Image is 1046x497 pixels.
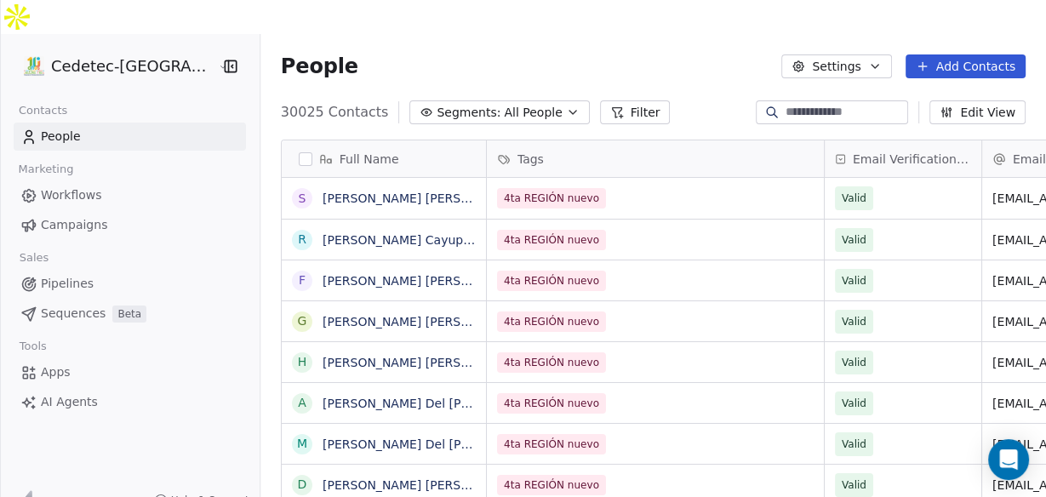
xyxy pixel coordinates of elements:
[24,56,44,77] img: IMAGEN%2010%20A%C3%83%C2%91OS.png
[853,151,971,168] span: Email Verification Status
[281,54,358,79] span: People
[988,439,1029,480] div: Open Intercom Messenger
[11,98,75,123] span: Contacts
[41,393,98,411] span: AI Agents
[51,55,214,77] span: Cedetec-[GEOGRAPHIC_DATA]
[323,274,524,288] a: [PERSON_NAME] [PERSON_NAME]
[323,315,524,328] a: [PERSON_NAME] [PERSON_NAME]
[1013,151,1046,168] span: Email
[323,356,524,369] a: [PERSON_NAME] [PERSON_NAME]
[906,54,1026,78] button: Add Contacts
[41,275,94,293] span: Pipelines
[41,128,81,146] span: People
[842,436,866,453] span: Valid
[11,157,81,182] span: Marketing
[323,397,548,410] a: [PERSON_NAME] Del [PERSON_NAME]
[323,437,548,451] a: [PERSON_NAME] Del [PERSON_NAME]
[497,393,606,414] span: 4ta REGIÓN nuevo
[297,476,306,494] div: D
[12,334,54,359] span: Tools
[14,181,246,209] a: Workflows
[14,388,246,416] a: AI Agents
[112,306,146,323] span: Beta
[41,363,71,381] span: Apps
[340,151,399,168] span: Full Name
[14,300,246,328] a: SequencesBeta
[497,434,606,454] span: 4ta REGIÓN nuevo
[12,245,56,271] span: Sales
[298,353,307,371] div: H
[842,272,866,289] span: Valid
[842,395,866,412] span: Valid
[41,186,102,204] span: Workflows
[41,305,106,323] span: Sequences
[298,190,306,208] div: S
[842,477,866,494] span: Valid
[497,352,606,373] span: 4ta REGIÓN nuevo
[929,100,1026,124] button: Edit View
[297,435,307,453] div: M
[842,354,866,371] span: Valid
[282,140,486,177] div: Full Name
[14,211,246,239] a: Campaigns
[517,151,544,168] span: Tags
[497,311,606,332] span: 4ta REGIÓN nuevo
[600,100,671,124] button: Filter
[14,358,246,386] a: Apps
[497,230,606,250] span: 4ta REGIÓN nuevo
[41,216,107,234] span: Campaigns
[487,140,824,177] div: Tags
[298,231,306,248] div: R
[297,312,306,330] div: G
[842,313,866,330] span: Valid
[497,271,606,291] span: 4ta REGIÓN nuevo
[323,191,524,205] a: [PERSON_NAME] [PERSON_NAME]
[323,233,580,247] a: [PERSON_NAME] Cayupán [PERSON_NAME]
[299,271,306,289] div: F
[825,140,981,177] div: Email Verification Status
[842,190,866,207] span: Valid
[504,104,562,122] span: All People
[497,475,606,495] span: 4ta REGIÓN nuevo
[14,123,246,151] a: People
[281,102,389,123] span: 30025 Contacts
[323,478,568,492] a: [PERSON_NAME] [PERSON_NAME] Ricouz
[842,231,866,248] span: Valid
[437,104,500,122] span: Segments:
[14,270,246,298] a: Pipelines
[298,394,306,412] div: A
[20,52,205,81] button: Cedetec-[GEOGRAPHIC_DATA]
[497,188,606,209] span: 4ta REGIÓN nuevo
[781,54,891,78] button: Settings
